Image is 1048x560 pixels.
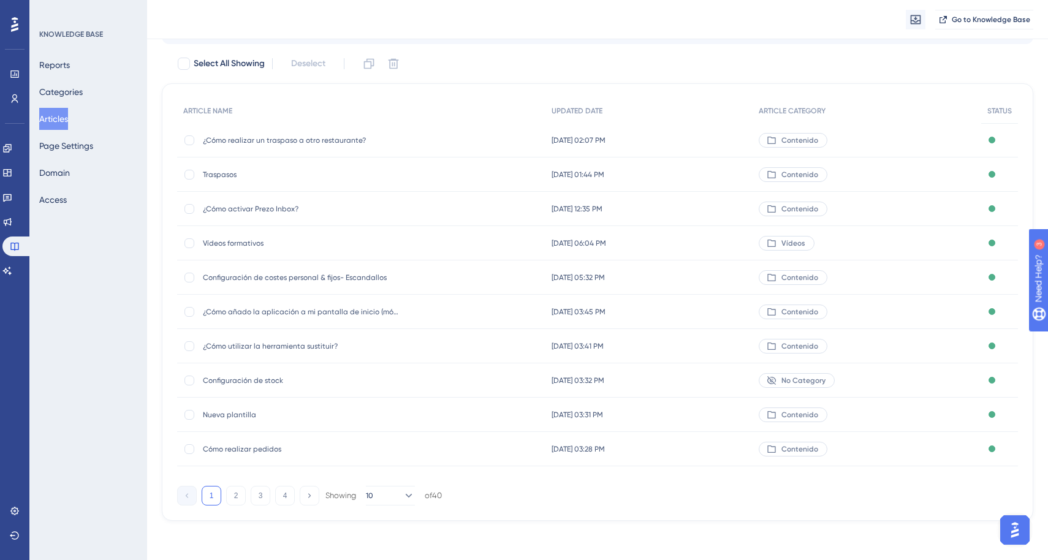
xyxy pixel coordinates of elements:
[759,106,826,116] span: ARTICLE CATEGORY
[39,162,70,184] button: Domain
[39,81,83,103] button: Categories
[781,341,818,351] span: Contenido
[366,491,373,501] span: 10
[291,56,325,71] span: Deselect
[203,273,399,282] span: Configuración de costes personal & fijos- Escandallos
[552,170,604,180] span: [DATE] 01:44 PM
[194,56,265,71] span: Select All Showing
[39,108,68,130] button: Articles
[29,3,77,18] span: Need Help?
[781,410,818,420] span: Contenido
[275,486,295,505] button: 4
[203,204,399,214] span: ¿Cómo activar Prezo Inbox?
[39,189,67,211] button: Access
[781,135,818,145] span: Contenido
[366,486,415,505] button: 10
[781,204,818,214] span: Contenido
[203,135,399,145] span: ¿Cómo realizar un traspaso a otro restaurante?
[202,486,221,505] button: 1
[552,444,605,454] span: [DATE] 03:28 PM
[203,341,399,351] span: ¿Cómo utilizar la herramienta sustituir?
[280,53,336,75] button: Deselect
[781,376,826,385] span: No Category
[39,135,93,157] button: Page Settings
[203,376,399,385] span: Configuración de stock
[781,238,805,248] span: Vídeos
[203,410,399,420] span: Nueva plantilla
[203,238,399,248] span: Vídeos formativos
[997,512,1033,548] iframe: UserGuiding AI Assistant Launcher
[552,273,605,282] span: [DATE] 05:32 PM
[183,106,232,116] span: ARTICLE NAME
[552,106,602,116] span: UPDATED DATE
[987,106,1012,116] span: STATUS
[952,15,1030,25] span: Go to Knowledge Base
[85,6,89,16] div: 3
[552,341,604,351] span: [DATE] 03:41 PM
[203,444,399,454] span: Cómo realizar pedidos
[552,376,604,385] span: [DATE] 03:32 PM
[203,307,399,317] span: ¿Cómo añado la aplicación a mi pantalla de inicio (móvil)?
[226,486,246,505] button: 2
[552,204,602,214] span: [DATE] 12:35 PM
[552,410,603,420] span: [DATE] 03:31 PM
[552,307,606,317] span: [DATE] 03:45 PM
[781,273,818,282] span: Contenido
[781,307,818,317] span: Contenido
[781,170,818,180] span: Contenido
[935,10,1033,29] button: Go to Knowledge Base
[425,490,442,501] div: of 40
[325,490,356,501] div: Showing
[552,238,606,248] span: [DATE] 06:04 PM
[39,54,70,76] button: Reports
[203,170,399,180] span: Traspasos
[781,444,818,454] span: Contenido
[552,135,606,145] span: [DATE] 02:07 PM
[39,29,103,39] div: KNOWLEDGE BASE
[251,486,270,505] button: 3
